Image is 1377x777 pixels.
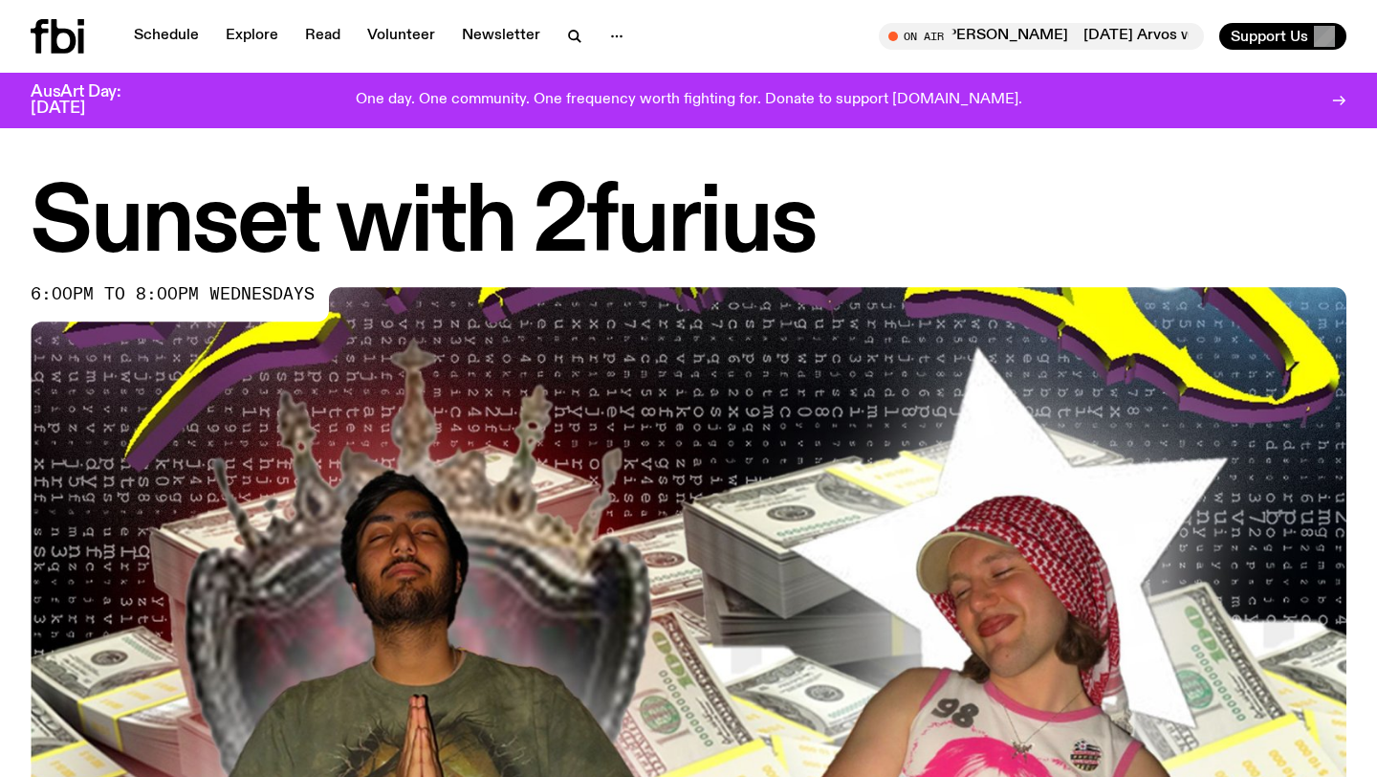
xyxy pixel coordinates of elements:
[214,23,290,50] a: Explore
[879,23,1204,50] button: On Air[DATE] Arvos with [PERSON_NAME][DATE] Arvos with [PERSON_NAME]
[31,182,1346,268] h1: Sunset with 2furius
[1231,28,1308,45] span: Support Us
[294,23,352,50] a: Read
[1219,23,1346,50] button: Support Us
[356,92,1022,109] p: One day. One community. One frequency worth fighting for. Donate to support [DOMAIN_NAME].
[450,23,552,50] a: Newsletter
[31,287,315,302] span: 6:00pm to 8:00pm wednesdays
[356,23,447,50] a: Volunteer
[122,23,210,50] a: Schedule
[31,84,153,117] h3: AusArt Day: [DATE]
